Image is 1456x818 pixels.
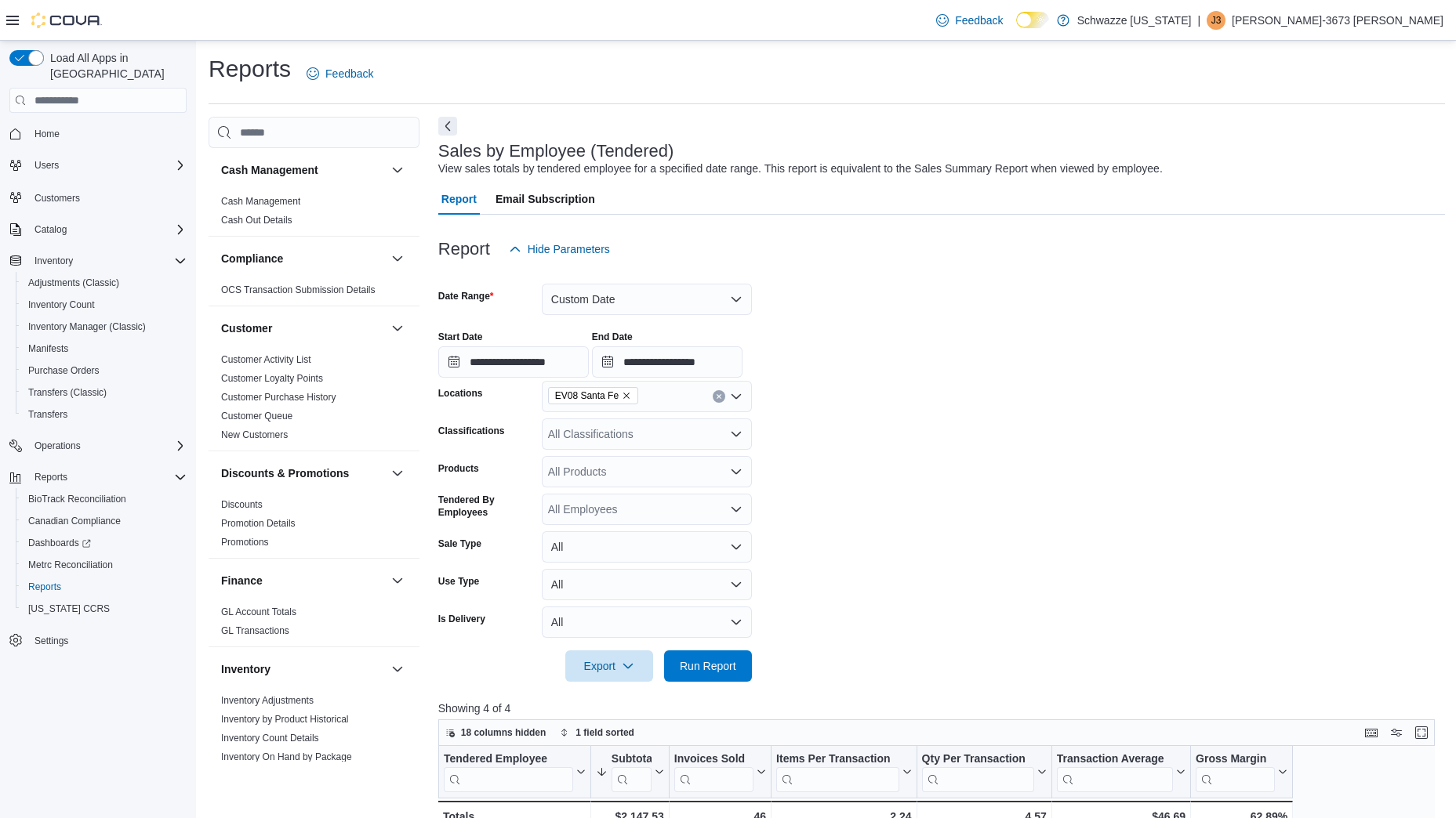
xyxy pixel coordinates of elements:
button: Transfers (Classic) [16,382,193,404]
span: 1 field sorted [576,726,634,739]
a: Inventory On Hand by Package [221,751,352,762]
button: 1 field sorted [554,723,641,742]
div: Discounts & Promotions [209,495,419,558]
a: Manifests [22,339,74,358]
div: Transaction Average [1057,752,1173,792]
span: Reports [28,581,61,593]
button: Hide Parameters [503,233,616,265]
label: End Date [592,331,633,343]
div: Qty Per Transaction [921,752,1033,767]
span: OCS Transaction Submission Details [221,284,376,296]
button: BioTrack Reconciliation [16,488,193,510]
span: Inventory Manager (Classic) [28,320,146,333]
span: Purchase Orders [22,361,187,380]
span: 18 columns hidden [461,726,546,739]
a: Promotions [221,537,269,548]
button: Inventory Manager (Classic) [16,316,193,338]
span: Metrc Reconciliation [22,556,187,574]
div: Gross Margin [1196,752,1275,792]
button: Inventory [221,661,385,677]
label: Classifications [438,425,505,437]
button: Keyboard shortcuts [1362,723,1381,742]
a: BioTrack Reconciliation [22,490,133,509]
button: Adjustments (Classic) [16,272,193,294]
button: Customers [3,186,193,208]
a: GL Account Totals [221,606,296,617]
button: Custom Date [542,284,752,315]
label: Tendered By Employees [438,494,536,519]
span: Reports [22,577,187,596]
div: Invoices Sold [674,752,753,792]
span: Customers [28,187,187,207]
h3: Discounts & Promotions [221,465,349,481]
button: Discounts & Promotions [221,465,385,481]
div: Items Per Transaction [776,752,899,767]
span: GL Account Totals [221,606,296,618]
span: Canadian Compliance [22,512,187,530]
button: Cash Management [388,161,407,179]
span: Reports [34,471,67,483]
span: Promotions [221,536,269,548]
label: Locations [438,387,483,400]
div: Gross Margin [1196,752,1275,767]
span: Catalog [28,220,187,239]
a: Customer Activity List [221,354,311,365]
span: Home [28,124,187,143]
button: Compliance [388,249,407,268]
div: Items Per Transaction [776,752,899,792]
span: Feedback [325,66,373,81]
span: GL Transactions [221,624,289,637]
span: Cash Out Details [221,214,292,226]
h3: Sales by Employee (Tendered) [438,142,674,161]
p: [PERSON_NAME]-3673 [PERSON_NAME] [1232,11,1443,30]
button: Home [3,122,193,145]
a: GL Transactions [221,625,289,636]
button: Tendered Employee [444,752,586,792]
span: Transfers (Classic) [22,383,187,402]
span: Inventory Adjustments [221,694,314,707]
span: Inventory Count [28,299,95,311]
button: Open list of options [730,503,743,516]
a: Customer Loyalty Points [221,373,323,384]
a: [US_STATE] CCRS [22,599,116,618]
button: Reports [28,468,74,487]
span: Manifests [28,342,68,355]
button: All [542,569,752,600]
span: Dark Mode [1016,28,1017,29]
button: Subtotal [596,752,664,792]
button: Reports [16,576,193,598]
input: Dark Mode [1016,12,1049,28]
span: Home [34,128,60,140]
span: Customers [34,192,80,204]
a: Transfers [22,405,74,424]
button: Gross Margin [1196,752,1287,792]
span: [US_STATE] CCRS [28,603,110,615]
div: Qty Per Transaction [921,752,1033,792]
span: Users [28,156,187,175]
span: Users [34,159,59,172]
input: Press the down key to open a popover containing a calendar. [592,346,743,378]
button: Users [28,156,65,175]
span: Settings [34,635,68,647]
button: Remove EV08 Santa Fe from selection in this group [622,391,631,400]
button: Open list of options [730,465,743,478]
button: Qty Per Transaction [921,752,1046,792]
span: Canadian Compliance [28,515,121,527]
span: Promotion Details [221,517,296,530]
h3: Finance [221,573,263,588]
button: Inventory Count [16,294,193,316]
p: Schwazze [US_STATE] [1077,11,1192,30]
a: Cash Out Details [221,215,292,226]
div: Invoices Sold [674,752,753,767]
h3: Customer [221,320,272,336]
span: Adjustments (Classic) [28,277,119,289]
a: Customers [28,189,86,208]
span: Customer Purchase History [221,391,336,404]
button: Customer [388,319,407,338]
span: Operations [28,436,187,455]
a: Feedback [930,5,1009,36]
span: Customer Loyalty Points [221,372,323,385]
button: Inventory [3,250,193,272]
div: Subtotal [612,752,652,792]
span: Email Subscription [496,183,595,215]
